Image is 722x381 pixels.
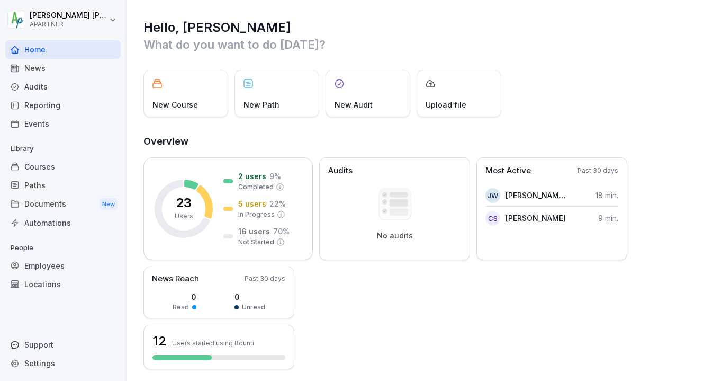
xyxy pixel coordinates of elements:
[269,198,286,209] p: 22 %
[152,273,199,285] p: News Reach
[5,40,121,59] a: Home
[238,171,266,182] p: 2 users
[426,99,466,110] p: Upload file
[152,99,198,110] p: New Course
[5,335,121,354] div: Support
[5,275,121,294] a: Locations
[5,240,121,256] p: People
[506,212,566,224] p: [PERSON_NAME]
[577,166,618,175] p: Past 30 days
[172,339,254,347] p: Users started using Bounti
[598,212,618,224] p: 9 min.
[5,194,121,214] a: DocumentsNew
[176,197,192,209] p: 23
[173,303,189,312] p: Read
[238,226,270,237] p: 16 users
[5,77,121,96] a: Audits
[273,226,290,237] p: 70 %
[234,291,265,303] p: 0
[506,190,566,201] p: [PERSON_NAME][US_STATE]
[5,256,121,275] a: Employees
[328,165,353,177] p: Audits
[143,36,706,53] p: What do you want to do [DATE]?
[173,291,196,303] p: 0
[143,134,706,149] h2: Overview
[377,231,413,241] p: No audits
[238,198,266,209] p: 5 users
[5,140,121,157] p: Library
[485,165,531,177] p: Most Active
[238,237,274,247] p: Not Started
[243,99,279,110] p: New Path
[5,59,121,77] a: News
[269,171,281,182] p: 9 %
[5,354,121,373] a: Settings
[335,99,373,110] p: New Audit
[100,198,118,210] div: New
[238,182,274,192] p: Completed
[245,274,285,283] p: Past 30 days
[30,21,107,28] p: APARTNER
[30,11,107,20] p: [PERSON_NAME] [PERSON_NAME]
[5,176,121,194] a: Paths
[5,194,121,214] div: Documents
[5,114,121,133] a: Events
[5,96,121,114] a: Reporting
[238,210,275,219] p: In Progress
[143,19,706,36] h1: Hello, [PERSON_NAME]
[485,188,500,203] div: JW
[595,190,618,201] p: 18 min.
[5,157,121,176] a: Courses
[242,303,265,312] p: Unread
[5,214,121,232] a: Automations
[152,332,167,350] h3: 12
[175,211,193,221] p: Users
[485,211,500,226] div: CS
